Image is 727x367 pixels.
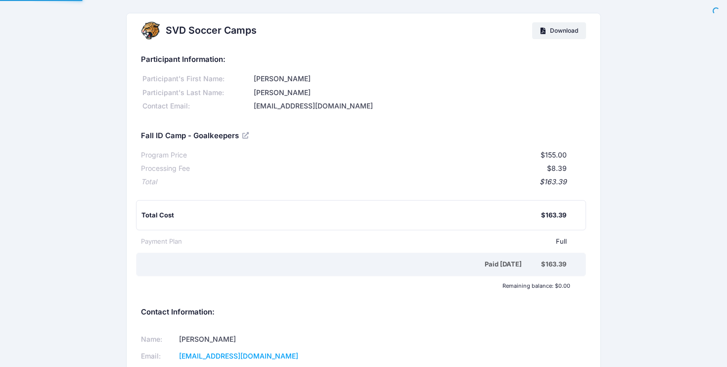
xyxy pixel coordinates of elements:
div: Participant's Last Name: [141,88,252,98]
div: [PERSON_NAME] [252,74,586,84]
a: View Registration Details [242,131,250,140]
h5: Contact Information: [141,308,586,317]
div: Total [141,177,157,187]
h5: Fall ID Camp - Goalkeepers [141,132,250,141]
div: Payment Plan [141,237,182,247]
div: Program Price [141,150,187,160]
div: $163.39 [541,260,566,269]
span: Download [550,27,578,34]
div: Full [182,237,567,247]
td: Name: [141,331,176,348]
div: Participant's First Name: [141,74,252,84]
h2: SVD Soccer Camps [166,25,257,36]
div: $163.39 [157,177,567,187]
h5: Participant Information: [141,55,586,64]
div: Processing Fee [141,163,190,174]
div: Paid [DATE] [143,260,541,269]
div: Remaining balance: $0.00 [136,283,575,289]
div: $8.39 [190,163,567,174]
div: Contact Email: [141,101,252,111]
div: Total Cost [141,210,541,220]
span: $155.00 [541,151,567,159]
div: [PERSON_NAME] [252,88,586,98]
td: [PERSON_NAME] [176,331,351,348]
div: [EMAIL_ADDRESS][DOMAIN_NAME] [252,101,586,111]
a: [EMAIL_ADDRESS][DOMAIN_NAME] [179,352,298,360]
td: Email: [141,348,176,365]
a: Download [532,22,586,39]
div: $163.39 [541,210,566,220]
